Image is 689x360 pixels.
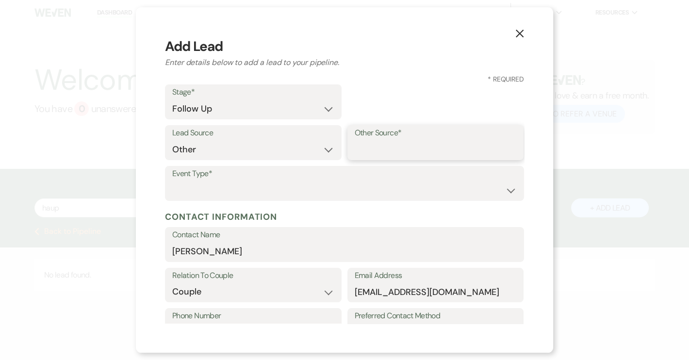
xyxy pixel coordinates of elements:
[172,269,334,283] label: Relation To Couple
[355,126,517,140] label: Other Source*
[172,167,517,181] label: Event Type*
[355,269,517,283] label: Email Address
[172,126,334,140] label: Lead Source
[165,74,524,84] h3: * Required
[165,57,524,68] h2: Enter details below to add a lead to your pipeline.
[172,242,517,261] input: First and Last Name
[165,36,524,57] h3: Add Lead
[172,85,334,99] label: Stage*
[165,210,524,224] h5: Contact Information
[355,309,517,323] label: Preferred Contact Method
[172,228,517,242] label: Contact Name
[172,309,334,323] label: Phone Number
